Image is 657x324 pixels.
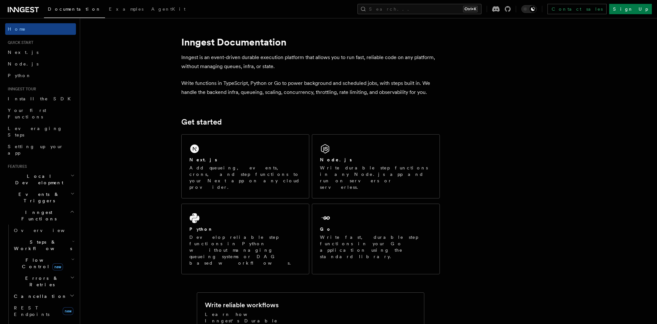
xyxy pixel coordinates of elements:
[312,134,440,198] a: Node.jsWrite durable step functions in any Node.js app and run on servers or serverless.
[11,257,71,270] span: Flow Control
[8,26,26,32] span: Home
[8,96,75,101] span: Install the SDK
[312,204,440,274] a: GoWrite fast, durable step functions in your Go application using the standard library.
[181,204,309,274] a: PythonDevelop reliable step functions in Python without managing queueing systems or DAG based wo...
[320,234,432,260] p: Write fast, durable step functions in your Go application using the standard library.
[8,144,63,156] span: Setting up your app
[5,209,70,222] span: Inngest Functions
[5,23,76,35] a: Home
[189,226,213,232] h2: Python
[63,307,73,315] span: new
[11,302,76,320] a: REST Endpointsnew
[5,86,36,92] span: Inngest tour
[320,157,352,163] h2: Node.js
[5,188,76,207] button: Events & Triggers
[11,293,67,299] span: Cancellation
[357,4,482,14] button: Search...Ctrl+K
[11,290,76,302] button: Cancellation
[521,5,537,13] button: Toggle dark mode
[48,6,101,12] span: Documentation
[147,2,189,17] a: AgentKit
[5,164,27,169] span: Features
[181,134,309,198] a: Next.jsAdd queueing, events, crons, and step functions to your Next app on any cloud provider.
[5,40,33,45] span: Quick start
[11,254,76,272] button: Flow Controlnew
[189,165,301,190] p: Add queueing, events, crons, and step functions to your Next app on any cloud provider.
[5,70,76,81] a: Python
[8,73,31,78] span: Python
[11,272,76,290] button: Errors & Retries
[8,50,38,55] span: Next.js
[205,300,279,309] h2: Write reliable workflows
[181,79,440,97] p: Write functions in TypeScript, Python or Go to power background and scheduled jobs, with steps bu...
[463,6,478,12] kbd: Ctrl+K
[151,6,185,12] span: AgentKit
[5,93,76,105] a: Install the SDK
[609,4,652,14] a: Sign Up
[14,228,80,233] span: Overview
[181,36,440,48] h1: Inngest Documentation
[189,234,301,266] p: Develop reliable step functions in Python without managing queueing systems or DAG based workflows.
[5,105,76,123] a: Your first Functions
[320,165,432,190] p: Write durable step functions in any Node.js app and run on servers or serverless.
[52,263,63,270] span: new
[5,58,76,70] a: Node.js
[5,170,76,188] button: Local Development
[11,275,70,288] span: Errors & Retries
[8,126,62,137] span: Leveraging Steps
[5,141,76,159] a: Setting up your app
[547,4,607,14] a: Contact sales
[181,53,440,71] p: Inngest is an event-driven durable execution platform that allows you to run fast, reliable code ...
[8,108,46,119] span: Your first Functions
[11,236,76,254] button: Steps & Workflows
[11,239,72,252] span: Steps & Workflows
[8,61,38,66] span: Node.js
[320,226,332,232] h2: Go
[5,191,70,204] span: Events & Triggers
[5,123,76,141] a: Leveraging Steps
[189,157,217,163] h2: Next.js
[11,225,76,236] a: Overview
[5,173,70,186] span: Local Development
[44,2,105,18] a: Documentation
[14,305,49,317] span: REST Endpoints
[5,46,76,58] a: Next.js
[105,2,147,17] a: Examples
[5,207,76,225] button: Inngest Functions
[109,6,143,12] span: Examples
[181,117,222,127] a: Get started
